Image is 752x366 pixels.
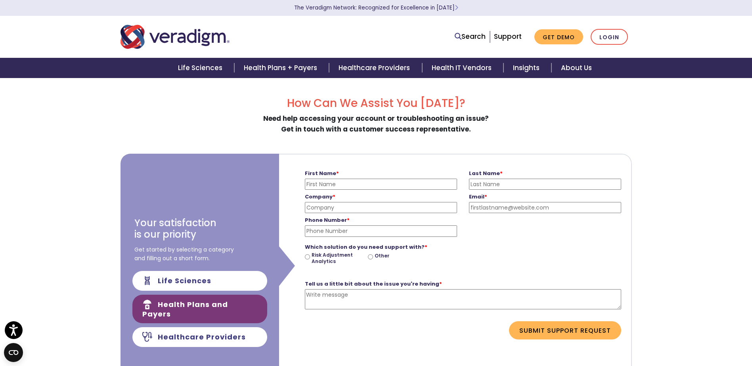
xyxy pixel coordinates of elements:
[551,58,601,78] a: About Us
[121,97,632,110] h2: How Can We Assist You [DATE]?
[134,245,234,263] span: Get started by selecting a category and filling out a short form.
[455,31,486,42] a: Search
[305,202,457,213] input: Company
[134,217,216,240] h3: Your satisfaction is our priority
[305,280,442,288] strong: Tell us a little bit about the issue you're having
[4,343,23,362] button: Open CMP widget
[329,58,422,78] a: Healthcare Providers
[503,58,551,78] a: Insights
[534,29,583,45] a: Get Demo
[469,179,621,190] input: Last Name
[422,58,503,78] a: Health IT Vendors
[305,170,339,177] strong: First Name
[494,32,522,41] a: Support
[121,24,230,50] img: Veradigm logo
[168,58,234,78] a: Life Sciences
[305,216,350,224] strong: Phone Number
[469,193,487,200] strong: Email
[294,4,458,11] a: The Veradigm Network: Recognized for Excellence in [DATE]Learn More
[594,326,742,356] iframe: Drift Chat Widget
[312,252,365,264] label: Risk Adjustment Analytics
[469,170,503,177] strong: Last Name
[305,193,335,200] strong: Company
[469,202,621,213] input: firstlastname@website.com
[591,29,628,45] a: Login
[263,114,489,134] strong: Need help accessing your account or troubleshooting an issue? Get in touch with a customer succes...
[305,243,427,251] strong: Which solution do you need support with?
[455,4,458,11] span: Learn More
[305,225,457,236] input: Phone Number
[375,253,389,259] label: Other
[509,321,621,339] button: Submit Support Request
[305,179,457,190] input: First Name
[234,58,329,78] a: Health Plans + Payers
